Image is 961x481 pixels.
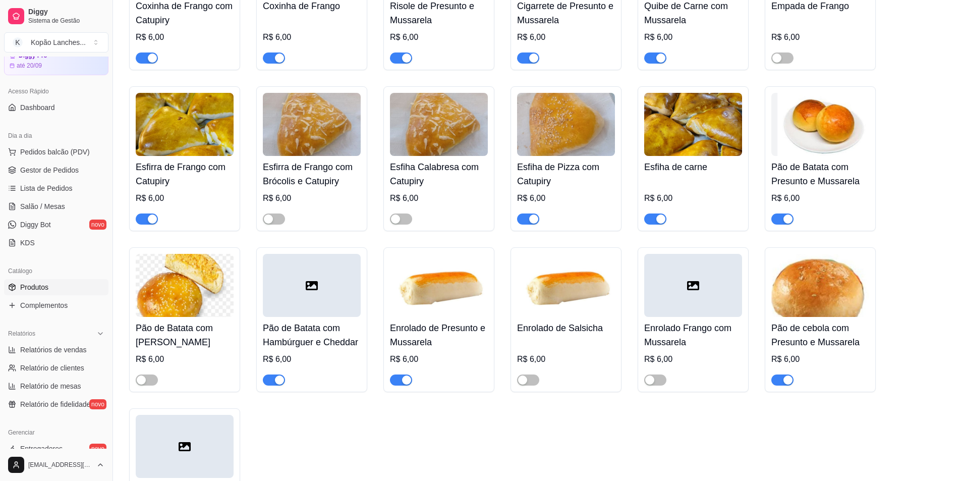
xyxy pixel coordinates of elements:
[517,353,615,365] div: R$ 6,00
[136,31,234,43] div: R$ 6,00
[517,321,615,335] h4: Enrolado de Salsicha
[644,160,742,174] h4: Esfiha de carne
[263,192,361,204] div: R$ 6,00
[20,345,87,355] span: Relatórios de vendas
[644,93,742,156] img: product-image
[771,192,869,204] div: R$ 6,00
[20,201,65,211] span: Salão / Mesas
[4,424,108,441] div: Gerenciar
[136,254,234,317] img: product-image
[4,180,108,196] a: Lista de Pedidos
[771,321,869,349] h4: Pão de cebola com Presunto e Mussarela
[20,147,90,157] span: Pedidos balcão (PDV)
[20,282,48,292] span: Produtos
[4,99,108,116] a: Dashboard
[390,353,488,365] div: R$ 6,00
[4,198,108,215] a: Salão / Mesas
[4,32,108,52] button: Select a team
[4,46,108,75] a: Diggy Proaté 20/09
[771,31,869,43] div: R$ 6,00
[28,8,104,17] span: Diggy
[263,31,361,43] div: R$ 6,00
[771,160,869,188] h4: Pão de Batata com Presunto e Mussarela
[20,300,68,310] span: Complementos
[263,321,361,349] h4: Pão de Batata com Hambúrguer e Cheddar
[517,160,615,188] h4: Esfiha de Pizza com Catupiry
[4,144,108,160] button: Pedidos balcão (PDV)
[4,217,108,233] a: Diggy Botnovo
[20,444,63,454] span: Entregadores
[263,353,361,365] div: R$ 6,00
[28,17,104,25] span: Sistema de Gestão
[644,192,742,204] div: R$ 6,00
[644,353,742,365] div: R$ 6,00
[20,399,90,409] span: Relatório de fidelidade
[517,31,615,43] div: R$ 6,00
[263,160,361,188] h4: Esfirra de Frango com Brócolis e Catupiry
[390,192,488,204] div: R$ 6,00
[4,235,108,251] a: KDS
[20,165,79,175] span: Gestor de Pedidos
[517,93,615,156] img: product-image
[4,162,108,178] a: Gestor de Pedidos
[4,360,108,376] a: Relatório de clientes
[20,220,51,230] span: Diggy Bot
[8,330,35,338] span: Relatórios
[136,353,234,365] div: R$ 6,00
[263,93,361,156] img: product-image
[390,160,488,188] h4: Esfiha Calabresa com Catupiry
[4,396,108,412] a: Relatório de fidelidadenovo
[4,441,108,457] a: Entregadoresnovo
[771,254,869,317] img: product-image
[771,353,869,365] div: R$ 6,00
[4,279,108,295] a: Produtos
[136,321,234,349] h4: Pão de Batata com [PERSON_NAME]
[13,37,23,47] span: K
[20,238,35,248] span: KDS
[20,183,73,193] span: Lista de Pedidos
[4,4,108,28] a: DiggySistema de Gestão
[20,381,81,391] span: Relatório de mesas
[4,378,108,394] a: Relatório de mesas
[4,453,108,477] button: [EMAIL_ADDRESS][DOMAIN_NAME]
[644,31,742,43] div: R$ 6,00
[4,263,108,279] div: Catálogo
[28,461,92,469] span: [EMAIL_ADDRESS][DOMAIN_NAME]
[390,254,488,317] img: product-image
[517,192,615,204] div: R$ 6,00
[4,342,108,358] a: Relatórios de vendas
[17,62,42,70] article: até 20/09
[4,83,108,99] div: Acesso Rápido
[20,102,55,113] span: Dashboard
[390,93,488,156] img: product-image
[644,321,742,349] h4: Enrolado Frango com Mussarela
[20,363,84,373] span: Relatório de clientes
[771,93,869,156] img: product-image
[517,254,615,317] img: product-image
[136,160,234,188] h4: Esfirra de Frango com Catupiry
[390,321,488,349] h4: Enrolado de Presunto e Mussarela
[390,31,488,43] div: R$ 6,00
[4,128,108,144] div: Dia a dia
[136,93,234,156] img: product-image
[31,37,86,47] div: Kopão Lanches ...
[4,297,108,313] a: Complementos
[136,192,234,204] div: R$ 6,00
